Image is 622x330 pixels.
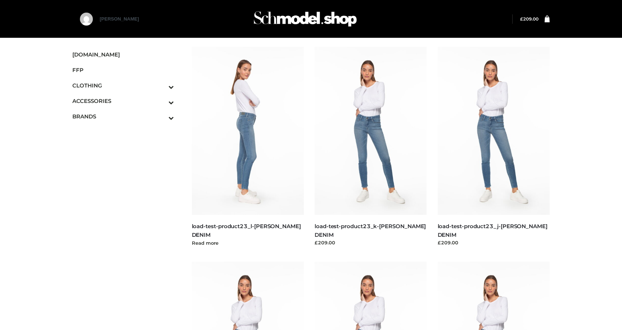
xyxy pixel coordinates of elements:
[192,223,301,238] a: load-test-product23_l-[PERSON_NAME] DENIM
[520,16,538,22] bdi: 209.00
[72,78,174,93] a: CLOTHINGToggle Submenu
[251,5,359,33] img: Schmodel Admin 964
[100,16,139,35] a: [PERSON_NAME]
[72,62,174,78] a: FFP
[72,112,174,121] span: BRANDS
[315,223,426,238] a: load-test-product23_k-[PERSON_NAME] DENIM
[72,93,174,109] a: ACCESSORIESToggle Submenu
[192,240,218,246] a: Read more
[72,47,174,62] a: [DOMAIN_NAME]
[520,16,538,22] a: £209.00
[72,81,174,90] span: CLOTHING
[72,66,174,74] span: FFP
[72,50,174,59] span: [DOMAIN_NAME]
[72,97,174,105] span: ACCESSORIES
[149,78,174,93] button: Toggle Submenu
[149,109,174,124] button: Toggle Submenu
[438,239,550,246] div: £209.00
[438,223,547,238] a: load-test-product23_j-[PERSON_NAME] DENIM
[520,16,523,22] span: £
[72,109,174,124] a: BRANDSToggle Submenu
[315,239,427,246] div: £209.00
[149,93,174,109] button: Toggle Submenu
